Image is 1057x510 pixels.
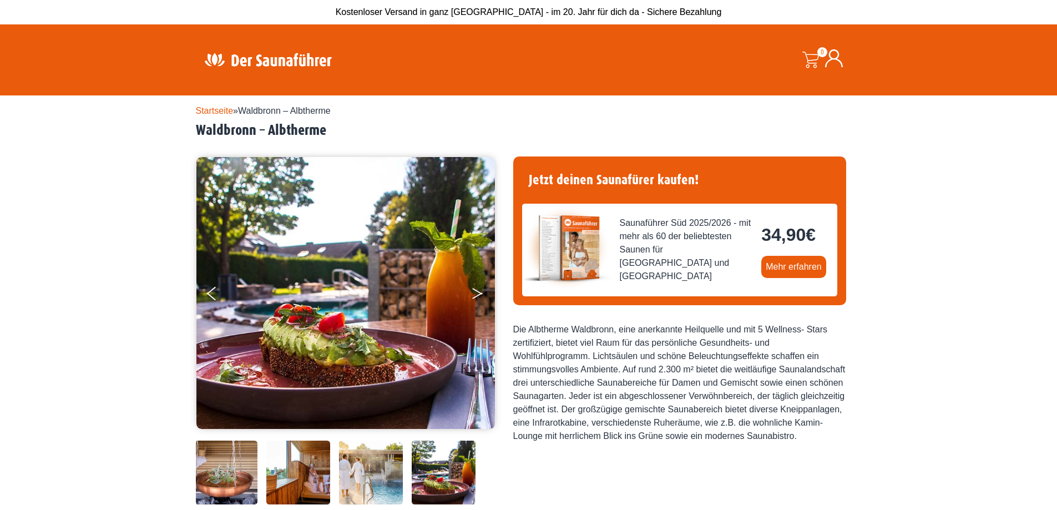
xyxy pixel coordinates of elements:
[513,323,846,443] div: Die Albtherme Waldbronn, eine anerkannte Heilquelle und mit 5 Wellness- Stars zertifiziert, biete...
[817,47,827,57] span: 0
[761,225,816,245] bdi: 34,90
[196,106,234,115] a: Startseite
[196,106,331,115] span: »
[806,225,816,245] span: €
[471,282,499,310] button: Next
[207,282,235,310] button: Previous
[196,122,862,139] h2: Waldbronn – Albtherme
[522,165,837,195] h4: Jetzt deinen Saunafürer kaufen!
[336,7,722,17] span: Kostenloser Versand in ganz [GEOGRAPHIC_DATA] - im 20. Jahr für dich da - Sichere Bezahlung
[238,106,331,115] span: Waldbronn – Albtherme
[522,204,611,292] img: der-saunafuehrer-2025-sued.jpg
[761,256,826,278] a: Mehr erfahren
[620,216,753,283] span: Saunaführer Süd 2025/2026 - mit mehr als 60 der beliebtesten Saunen für [GEOGRAPHIC_DATA] und [GE...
